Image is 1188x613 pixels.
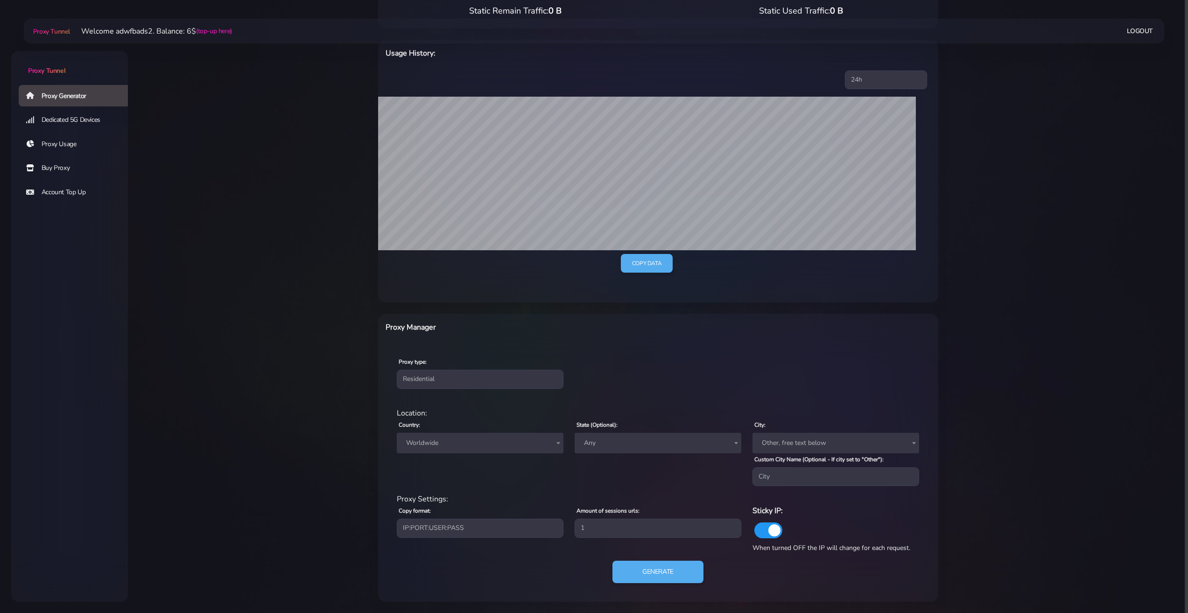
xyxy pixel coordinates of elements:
a: Proxy Usage [19,134,135,155]
label: City: [754,421,766,429]
label: Proxy type: [399,358,427,366]
span: Other, free text below [752,433,919,453]
a: (top-up here) [196,26,232,36]
input: City [752,467,919,486]
span: Other, free text below [758,437,914,450]
a: Dedicated 5G Devices [19,109,135,131]
a: Proxy Tunnel [11,51,128,76]
a: Logout [1127,22,1153,40]
h6: Sticky IP: [752,505,919,517]
div: Static Remain Traffic: [373,5,658,17]
a: Copy data [621,254,673,273]
label: Amount of sessions urls: [576,507,640,515]
button: Generate [612,561,703,583]
span: When turned OFF the IP will change for each request. [752,543,910,552]
label: Copy format: [399,507,431,515]
li: Welcome adwfbads2. Balance: 6$ [70,26,232,37]
label: Custom City Name (Optional - If city set to "Other"): [754,455,884,464]
div: Static Used Traffic: [658,5,944,17]
div: Location: [391,408,925,419]
a: Buy Proxy [19,157,135,179]
h6: Proxy Manager [386,321,699,333]
span: Proxy Tunnel [28,66,65,75]
iframe: Webchat Widget [1050,460,1176,601]
span: 0 B [830,5,843,16]
a: Proxy Tunnel [31,24,70,39]
span: Worldwide [397,433,563,453]
h6: Usage History: [386,47,699,59]
span: Any [580,437,736,450]
label: State (Optional): [576,421,618,429]
div: Proxy Settings: [391,493,925,505]
span: Proxy Tunnel [33,27,70,36]
span: Worldwide [402,437,558,450]
span: 0 B [548,5,562,16]
label: Country: [399,421,420,429]
a: Proxy Generator [19,85,135,106]
a: Account Top Up [19,182,135,203]
span: Any [575,433,741,453]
